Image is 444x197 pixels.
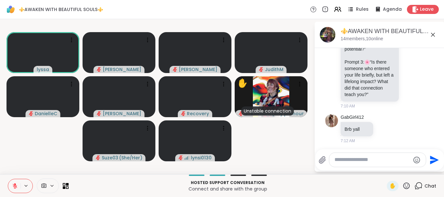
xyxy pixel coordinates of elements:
div: Unstable connection [241,106,294,116]
span: audio-muted [96,155,100,160]
span: [PERSON_NAME] [103,110,141,117]
span: Chat [424,183,436,189]
span: 🌸 [364,59,370,65]
span: audio-muted [178,155,183,160]
span: audio-muted [181,111,186,116]
img: Kiernan93 [253,76,289,117]
span: Leave [420,6,434,13]
p: Connect and share with the group [72,186,383,192]
span: 7:10 AM [341,103,355,109]
span: Suze03 [102,154,118,161]
span: lyssa [37,66,49,73]
a: GabGirl412 [341,114,364,121]
span: audio-muted [259,67,264,72]
span: ( Any pronouns ) [272,110,304,117]
span: audio-muted [97,67,101,72]
textarea: Type your message [334,156,410,163]
span: Recovery [187,110,209,117]
button: Emoji picker [413,156,421,164]
span: audio-muted [29,111,33,116]
span: DanielleC [35,110,57,117]
span: 7:12 AM [341,138,355,144]
span: JudithM [265,66,283,73]
span: ( She/Her ) [119,154,142,161]
span: Agenda [383,6,402,13]
div: ✋ [237,77,248,90]
div: ⚜️AWAKEN WITH BEAUTIFUL SOULS⚜️, [DATE] [341,27,439,35]
span: lynsi0130 [191,154,212,161]
p: Hosted support conversation [72,180,383,186]
span: [PERSON_NAME] [179,66,217,73]
span: audio-muted [239,111,243,116]
img: ⚜️AWAKEN WITH BEAUTIFUL SOULS⚜️, Oct 14 [320,27,335,43]
button: Send [426,153,441,167]
p: Prompt 3: “Is there someone who entered your life briefly, but left a lifelong impact? What did t... [345,59,395,98]
p: 14 members, 10 online [341,36,383,42]
span: ✋ [389,182,396,190]
p: Brb yall [345,126,369,132]
span: ⚜️AWAKEN WITH BEAUTIFUL SOULS⚜️ [19,6,103,13]
span: [PERSON_NAME] [103,66,141,73]
span: Rules [356,6,369,13]
img: https://sharewell-space-live.sfo3.digitaloceanspaces.com/user-generated/040eba4d-661a-4ddb-ade4-1... [325,114,338,127]
img: ShareWell Logomark [5,4,16,15]
span: audio-muted [97,111,101,116]
span: audio-muted [173,67,177,72]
